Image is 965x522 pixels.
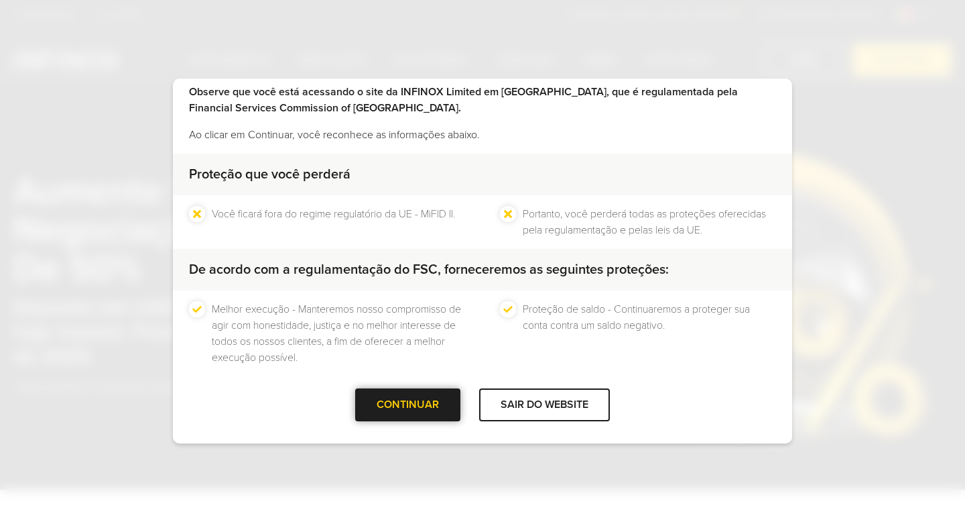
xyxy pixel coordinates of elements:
li: Portanto, você perderá todas as proteções oferecidas pela regulamentação e pelas leis da UE. [523,206,776,238]
li: Proteção de saldo - Continuaremos a proteger sua conta contra um saldo negativo. [523,301,776,366]
strong: De acordo com a regulamentação do FSC, forneceremos as seguintes proteções: [189,262,669,278]
div: CONTINUAR [355,388,460,421]
p: Ao clicar em Continuar, você reconhece as informações abaixo. [189,127,776,143]
strong: Proteção que você perderá [189,166,350,182]
li: Melhor execução - Manteremos nosso compromisso de agir com honestidade, justiça e no melhor inter... [212,301,465,366]
li: Você ficará fora do regime regulatório da UE - MiFID II. [212,206,455,238]
strong: Observe que você está acessando o site da INFINOX Limited em [GEOGRAPHIC_DATA], que é regulamenta... [189,85,738,115]
div: SAIR DO WEBSITE [479,388,610,421]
